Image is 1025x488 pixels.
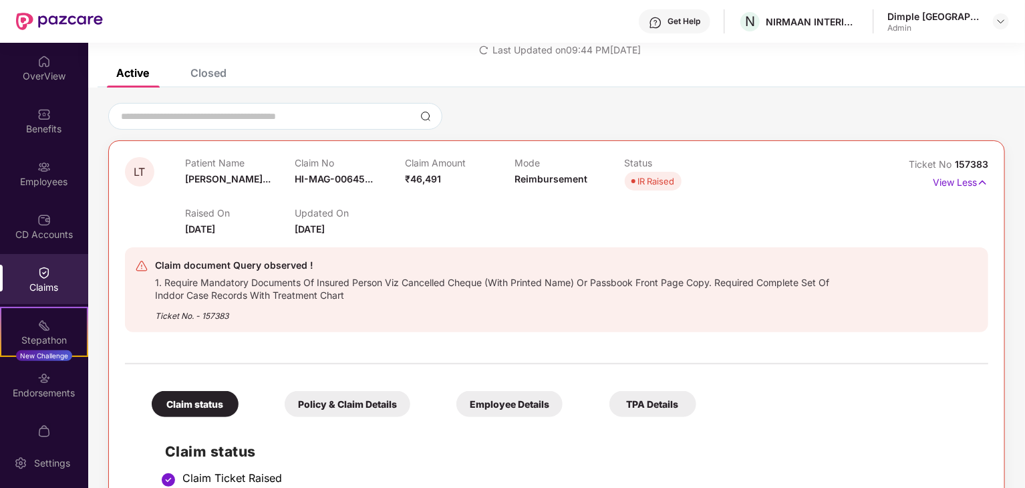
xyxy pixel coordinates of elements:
[295,173,373,185] span: HI-MAG-00645...
[37,108,51,121] img: svg+xml;base64,PHN2ZyBpZD0iQmVuZWZpdHMiIHhtbG5zPSJodHRwOi8vd3d3LnczLm9yZy8yMDAwL3N2ZyIgd2lkdGg9Ij...
[16,350,72,361] div: New Challenge
[420,111,431,122] img: svg+xml;base64,PHN2ZyBpZD0iU2VhcmNoLTMyeDMyIiB4bWxucz0iaHR0cDovL3d3dy53My5vcmcvMjAwMC9zdmciIHdpZH...
[14,457,27,470] img: svg+xml;base64,PHN2ZyBpZD0iU2V0dGluZy0yMHgyMCIgeG1sbnM9Imh0dHA6Ly93d3cudzMub3JnLzIwMDAvc3ZnIiB3aW...
[909,158,955,170] span: Ticket No
[955,158,988,170] span: 157383
[185,207,295,219] p: Raised On
[887,23,981,33] div: Admin
[37,424,51,438] img: svg+xml;base64,PHN2ZyBpZD0iTXlfT3JkZXJzIiBkYXRhLW5hbWU9Ik15IE9yZGVycyIgeG1sbnM9Imh0dHA6Ly93d3cudz...
[152,391,239,417] div: Claim status
[405,157,515,168] p: Claim Amount
[745,13,755,29] span: N
[37,213,51,227] img: svg+xml;base64,PHN2ZyBpZD0iQ0RfQWNjb3VudHMiIGRhdGEtbmFtZT0iQ0QgQWNjb3VudHMiIHhtbG5zPSJodHRwOi8vd3...
[182,471,975,485] div: Claim Ticket Raised
[996,16,1006,27] img: svg+xml;base64,PHN2ZyBpZD0iRHJvcGRvd24tMzJ4MzIiIHhtbG5zPSJodHRwOi8vd3d3LnczLm9yZy8yMDAwL3N2ZyIgd2...
[190,66,227,80] div: Closed
[37,160,51,174] img: svg+xml;base64,PHN2ZyBpZD0iRW1wbG95ZWVzIiB4bWxucz0iaHR0cDovL3d3dy53My5vcmcvMjAwMC9zdmciIHdpZHRoPS...
[37,266,51,279] img: svg+xml;base64,PHN2ZyBpZD0iQ2xhaW0iIHhtbG5zPSJodHRwOi8vd3d3LnczLm9yZy8yMDAwL3N2ZyIgd2lkdGg9IjIwIi...
[116,66,149,80] div: Active
[887,10,981,23] div: Dimple [GEOGRAPHIC_DATA] [PERSON_NAME]
[492,44,641,55] span: Last Updated on 09:44 PM[DATE]
[977,175,988,190] img: svg+xml;base64,PHN2ZyB4bWxucz0iaHR0cDovL3d3dy53My5vcmcvMjAwMC9zdmciIHdpZHRoPSIxNyIgaGVpZ2h0PSIxNy...
[160,472,176,488] img: svg+xml;base64,PHN2ZyBpZD0iU3RlcC1Eb25lLTMyeDMyIiB4bWxucz0iaHR0cDovL3d3dy53My5vcmcvMjAwMC9zdmciIH...
[625,157,734,168] p: Status
[37,55,51,68] img: svg+xml;base64,PHN2ZyBpZD0iSG9tZSIgeG1sbnM9Imh0dHA6Ly93d3cudzMub3JnLzIwMDAvc3ZnIiB3aWR0aD0iMjAiIG...
[285,391,410,417] div: Policy & Claim Details
[134,166,146,178] span: LT
[456,391,563,417] div: Employee Details
[37,319,51,332] img: svg+xml;base64,PHN2ZyB4bWxucz0iaHR0cDovL3d3dy53My5vcmcvMjAwMC9zdmciIHdpZHRoPSIyMSIgaGVpZ2h0PSIyMC...
[155,273,838,301] div: 1. Require Mandatory Documents Of Insured Person Viz Cancelled Cheque (With Printed Name) Or Pass...
[933,172,988,190] p: View Less
[185,223,215,235] span: [DATE]
[16,13,103,30] img: New Pazcare Logo
[515,157,624,168] p: Mode
[668,16,700,27] div: Get Help
[295,157,404,168] p: Claim No
[295,223,325,235] span: [DATE]
[30,457,74,470] div: Settings
[155,301,838,322] div: Ticket No. - 157383
[1,334,87,347] div: Stepathon
[165,441,975,463] h2: Claim status
[405,173,441,185] span: ₹46,491
[649,16,662,29] img: svg+xml;base64,PHN2ZyBpZD0iSGVscC0zMngzMiIgeG1sbnM9Imh0dHA6Ly93d3cudzMub3JnLzIwMDAvc3ZnIiB3aWR0aD...
[609,391,696,417] div: TPA Details
[155,257,838,273] div: Claim document Query observed !
[515,173,587,185] span: Reimbursement
[638,174,675,188] div: IR Raised
[479,44,488,55] span: redo
[185,157,295,168] p: Patient Name
[37,372,51,385] img: svg+xml;base64,PHN2ZyBpZD0iRW5kb3JzZW1lbnRzIiB4bWxucz0iaHR0cDovL3d3dy53My5vcmcvMjAwMC9zdmciIHdpZH...
[135,259,148,273] img: svg+xml;base64,PHN2ZyB4bWxucz0iaHR0cDovL3d3dy53My5vcmcvMjAwMC9zdmciIHdpZHRoPSIyNCIgaGVpZ2h0PSIyNC...
[295,207,404,219] p: Updated On
[766,15,859,28] div: NIRMAAN INTERIORS PROJECTS PRIVATE LIMITED
[185,173,271,185] span: [PERSON_NAME]...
